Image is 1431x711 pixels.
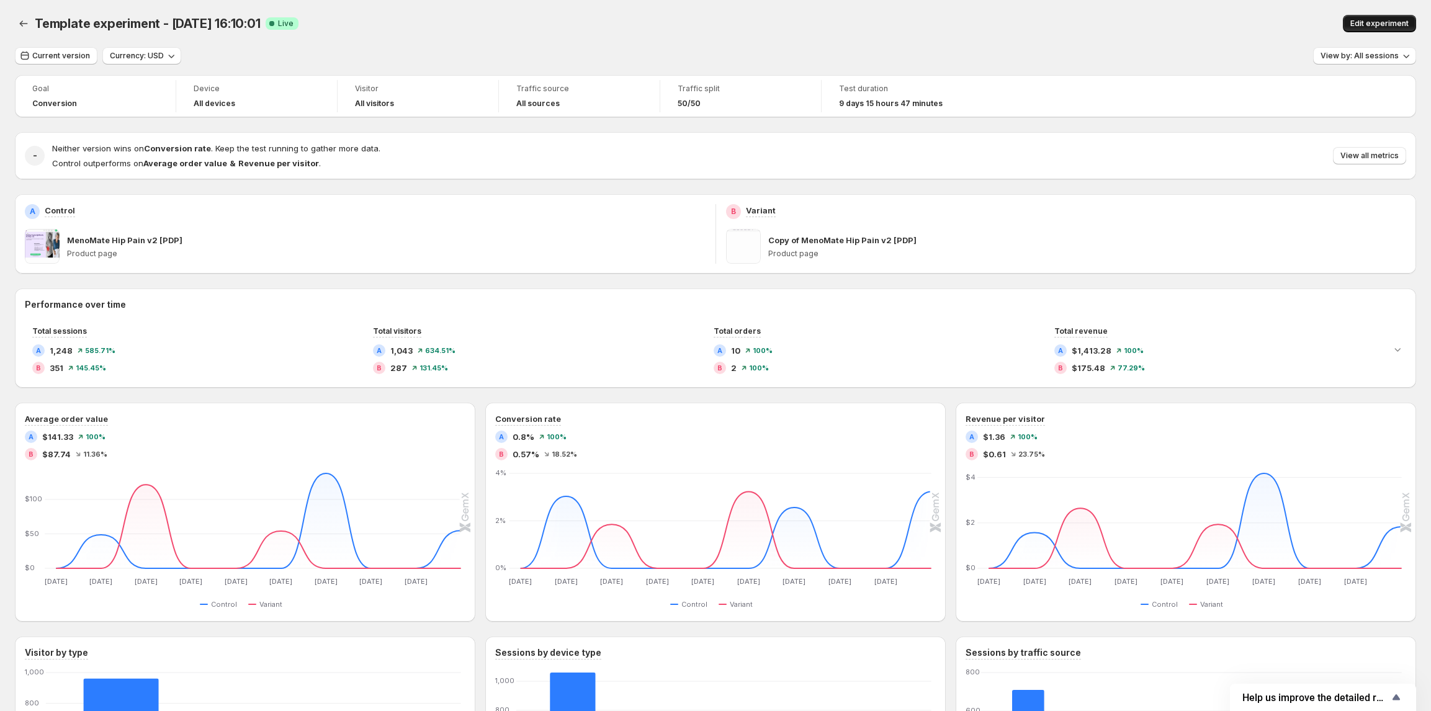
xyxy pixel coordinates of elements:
[25,699,39,707] text: 800
[495,516,506,525] text: 2%
[194,84,320,94] span: Device
[966,563,976,572] text: $0
[89,577,112,586] text: [DATE]
[768,234,917,246] p: Copy of MenoMate Hip Pain v2 [PDP]
[509,577,532,586] text: [DATE]
[45,204,75,217] p: Control
[730,599,753,609] span: Variant
[1072,344,1111,357] span: $1,413.28
[419,364,448,372] span: 131.45%
[355,84,481,94] span: Visitor
[717,347,722,354] h2: A
[1344,577,1367,586] text: [DATE]
[32,83,158,110] a: GoalConversion
[36,364,41,372] h2: B
[678,83,804,110] a: Traffic split50/50
[516,99,560,109] h4: All sources
[25,494,42,503] text: $100
[495,468,506,477] text: 4%
[495,676,514,685] text: 1,000
[15,47,97,65] button: Current version
[1124,347,1144,354] span: 100%
[29,433,34,440] h2: A
[86,433,105,440] span: 100%
[731,362,737,374] span: 2
[32,99,77,109] span: Conversion
[681,599,707,609] span: Control
[135,577,158,586] text: [DATE]
[50,344,73,357] span: 1,248
[737,577,760,586] text: [DATE]
[1298,577,1321,586] text: [DATE]
[1152,599,1178,609] span: Control
[278,19,294,29] span: Live
[495,563,506,572] text: 0%
[1321,51,1399,61] span: View by: All sessions
[1141,597,1183,612] button: Control
[753,347,773,354] span: 100%
[1118,364,1145,372] span: 77.29%
[15,15,32,32] button: Back
[749,364,769,372] span: 100%
[52,143,380,153] span: Neither version wins on . Keep the test running to gather more data.
[29,450,34,458] h2: B
[359,577,382,586] text: [DATE]
[1058,364,1063,372] h2: B
[768,249,1407,259] p: Product page
[25,563,35,572] text: $0
[25,413,108,425] h3: Average order value
[425,347,455,354] span: 634.51%
[194,99,235,109] h4: All devices
[839,83,966,110] a: Test duration9 days 15 hours 47 minutes
[874,577,897,586] text: [DATE]
[25,646,88,659] h3: Visitor by type
[966,668,980,676] text: 800
[499,433,504,440] h2: A
[966,413,1045,425] h3: Revenue per visitor
[355,99,394,109] h4: All visitors
[25,668,44,676] text: 1,000
[966,473,976,481] text: $4
[731,207,736,217] h2: B
[839,99,943,109] span: 9 days 15 hours 47 minutes
[828,577,851,586] text: [DATE]
[969,433,974,440] h2: A
[143,158,227,168] strong: Average order value
[966,518,975,527] text: $2
[547,433,567,440] span: 100%
[377,347,382,354] h2: A
[32,84,158,94] span: Goal
[1018,433,1038,440] span: 100%
[373,326,421,336] span: Total visitors
[552,450,577,458] span: 18.52%
[25,298,1406,311] h2: Performance over time
[746,204,776,217] p: Variant
[42,431,73,443] span: $141.33
[390,362,407,374] span: 287
[499,450,504,458] h2: B
[36,347,41,354] h2: A
[85,347,115,354] span: 585.71%
[110,51,164,61] span: Currency: USD
[1340,151,1399,161] span: View all metrics
[670,597,712,612] button: Control
[726,229,761,264] img: Copy of MenoMate Hip Pain v2 [PDP]
[1054,326,1108,336] span: Total revenue
[45,577,68,586] text: [DATE]
[839,84,966,94] span: Test duration
[783,577,805,586] text: [DATE]
[719,597,758,612] button: Variant
[555,577,578,586] text: [DATE]
[1389,341,1406,358] button: Expand chart
[1242,690,1404,705] button: Show survey - Help us improve the detailed report for A/B campaigns
[966,646,1081,659] h3: Sessions by traffic source
[1206,577,1229,586] text: [DATE]
[32,51,90,61] span: Current version
[495,646,601,659] h3: Sessions by device type
[1189,597,1228,612] button: Variant
[516,83,642,110] a: Traffic sourceAll sources
[377,364,382,372] h2: B
[714,326,761,336] span: Total orders
[516,84,642,94] span: Traffic source
[144,143,211,153] strong: Conversion rate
